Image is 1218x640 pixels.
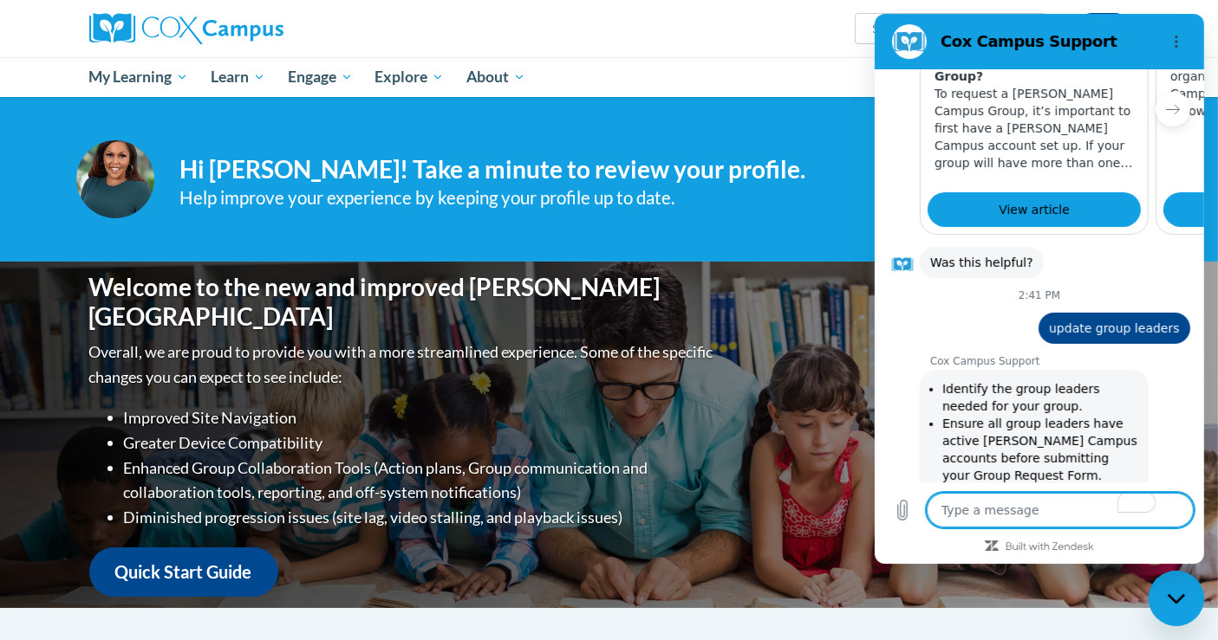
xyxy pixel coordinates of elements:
[455,57,537,97] a: About
[363,57,455,97] a: Explore
[89,273,718,331] h1: Welcome to the new and improved [PERSON_NAME][GEOGRAPHIC_DATA]
[89,547,278,597] a: Quick Start Guide
[1149,571,1204,626] iframe: To enrich screen reader interactions, please activate Accessibility in Grammarly extension settings
[1078,13,1130,41] button: Account Settings
[89,339,718,390] p: Overall, we are proud to provide you with a more streamlined experience. Some of the specific cha...
[211,67,265,87] span: Learn
[52,479,319,514] textarea: To enrich screen reader interactions, please activate Accessibility in Grammarly extension settings
[174,306,305,323] span: update group leaders
[124,456,718,506] li: Enhanced Group Collaboration Tools (Action plans, Group communication and collaboration tools, re...
[144,275,186,288] p: 2:41 PM
[89,13,419,44] a: Cox Campus
[289,178,502,213] a: View article: 'Getting Started with Group Requests'
[124,405,718,430] li: Improved Site Navigation
[55,240,159,257] span: Was this helpful?
[68,366,264,401] li: Identify the group leaders needed for your group.
[63,57,1156,97] div: Main menu
[296,19,495,106] p: Before you decide to establish a Cox Campus Group for your organization, review the Cox Campus Te...
[870,18,1009,39] input: Search Courses
[131,528,219,540] a: Built with Zendesk: Visit the Zendesk website in a new tab
[375,67,444,87] span: Explore
[180,184,1009,212] div: Help improve your experience by keeping your profile up to date.
[875,14,1204,564] iframe: To enrich screen reader interactions, please activate Accessibility in Grammarly extension settings
[10,479,45,514] button: Upload file
[180,155,1009,184] h4: Hi [PERSON_NAME]! Take a minute to review your profile.
[124,505,718,530] li: Diminished progression issues (site lag, video stalling, and playback issues)
[55,340,329,354] p: Cox Campus Support
[88,67,188,87] span: My Learning
[76,140,154,218] img: Profile Image
[277,57,364,97] a: Engage
[466,67,525,87] span: About
[68,401,264,470] li: Ensure all group leaders have active [PERSON_NAME] Campus accounts before submitting your Group R...
[89,13,283,44] img: Cox Campus
[78,57,200,97] a: My Learning
[288,67,353,87] span: Engage
[199,57,277,97] a: Learn
[124,430,718,456] li: Greater Device Compatibility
